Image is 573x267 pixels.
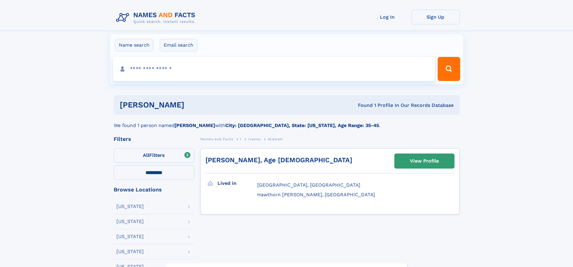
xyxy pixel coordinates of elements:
div: Found 1 Profile In Our Records Database [271,102,454,109]
img: Logo Names and Facts [114,10,200,26]
a: View Profile [395,154,454,168]
div: [US_STATE] [116,234,144,239]
button: Search Button [438,57,460,81]
div: View Profile [410,154,439,168]
h3: Lived in [217,178,257,188]
span: Hawthorn [PERSON_NAME], [GEOGRAPHIC_DATA] [257,192,375,197]
span: I [240,137,242,141]
span: All [143,152,149,158]
b: City: [GEOGRAPHIC_DATA], State: [US_STATE], Age Range: 35-45 [225,123,379,128]
a: Log In [363,10,411,24]
a: Names and Facts [200,135,233,143]
div: We found 1 person named with . [114,115,460,129]
b: [PERSON_NAME] [174,123,215,128]
input: search input [113,57,435,81]
div: Filters [114,136,194,142]
h1: [PERSON_NAME] [120,101,271,109]
a: [PERSON_NAME], Age [DEMOGRAPHIC_DATA] [205,156,352,164]
div: [US_STATE] [116,249,144,254]
div: [US_STATE] [116,204,144,209]
span: Aliaksei [268,137,283,141]
a: I [240,135,242,143]
span: Ivanou [248,137,261,141]
div: [US_STATE] [116,219,144,224]
label: Name search [115,39,153,51]
a: Ivanou [248,135,261,143]
span: [GEOGRAPHIC_DATA], [GEOGRAPHIC_DATA] [257,182,360,188]
label: Email search [160,39,197,51]
label: Filters [114,148,194,163]
div: Browse Locations [114,187,194,192]
a: Sign Up [411,10,460,24]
